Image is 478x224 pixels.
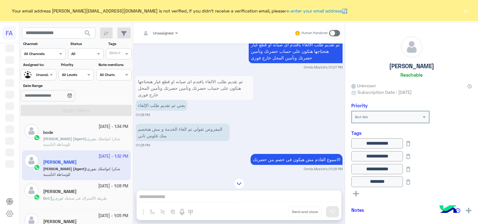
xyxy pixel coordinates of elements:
button: × [462,8,469,14]
b: : [43,196,50,201]
label: Status [70,41,103,47]
button: search [80,28,95,41]
small: Omnia Mostafa 01:29 PM [304,166,343,171]
small: 01:28 PM [136,143,150,148]
small: Omnia Mostafa 01:27 PM [304,65,343,70]
span: Subscription Date : [DATE] [358,89,412,95]
span: Unknown [351,82,376,89]
p: 12/10/2025, 1:28 PM [136,76,253,100]
h5: bode [43,130,53,135]
span: Bot [43,196,49,201]
b: Not Set [355,115,368,119]
img: defaultAdmin.png [401,36,422,58]
small: [DATE] - 1:34 PM [99,124,128,130]
small: [DATE] - 1:08 PM [98,183,128,189]
img: WhatsApp [34,194,40,200]
h6: Reachable [400,72,423,78]
label: Channel: [23,41,65,47]
button: Send and close [288,206,321,217]
span: search [84,29,91,37]
img: scroll [234,178,245,189]
img: defaultAdmin.png [24,124,38,138]
div: FA [3,26,16,40]
img: hulul-logo.png [437,199,459,221]
p: 12/10/2025, 1:29 PM [251,154,343,165]
small: [DATE] - 1:05 PM [98,213,128,219]
h6: Priority [351,103,368,108]
h6: Notes [351,207,364,213]
button: Apply Filters [21,105,132,116]
label: Date Range [23,83,93,89]
a: re-enter your email address [285,8,342,13]
h6: Tags [351,130,472,136]
small: 01:28 PM [136,112,150,117]
span: Unassigned [153,31,173,35]
label: Tags [108,41,131,47]
span: [PERSON_NAME] (Agent) [43,136,86,141]
p: 12/10/2025, 1:28 PM [136,100,187,111]
label: Priority [61,62,93,68]
label: Note mentions [99,62,131,68]
img: WhatsApp [34,135,40,141]
b: : [43,136,87,141]
p: 12/10/2025, 1:27 PM [249,39,343,63]
h5: Heba Ahmed [43,189,77,194]
span: طريقة الأشتراك فى صحتك فورى [50,196,107,201]
img: defaultAdmin.png [24,183,38,197]
span: Your email address [PERSON_NAME][EMAIL_ADDRESS][DOMAIN_NAME] is not verified, if you didn't recei... [12,8,347,14]
img: add [466,208,471,213]
label: Assigned to: [23,62,55,68]
h5: [PERSON_NAME] [389,63,434,70]
small: Human Handover [302,31,328,36]
p: 12/10/2025, 1:28 PM [136,124,230,141]
div: Select [108,50,120,57]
